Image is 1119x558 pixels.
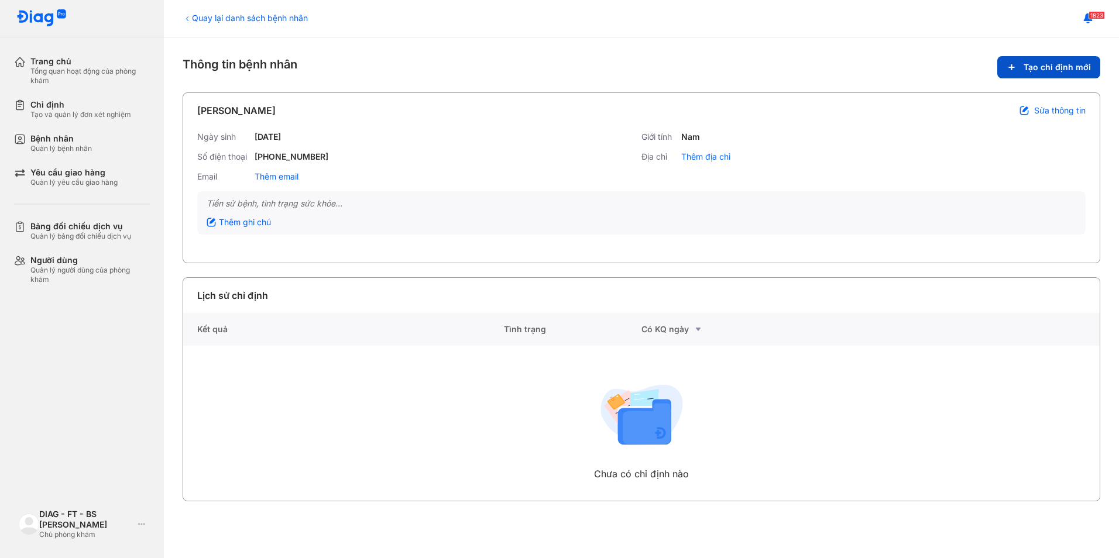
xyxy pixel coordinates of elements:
[30,67,150,85] div: Tổng quan hoạt động của phòng khám
[197,151,250,162] div: Số điện thoại
[255,171,298,182] div: Thêm email
[30,167,118,178] div: Yêu cầu giao hàng
[183,313,504,346] div: Kết quả
[1024,62,1091,73] span: Tạo chỉ định mới
[197,104,276,118] div: [PERSON_NAME]
[641,132,677,142] div: Giới tính
[255,132,281,142] div: [DATE]
[197,288,268,302] div: Lịch sử chỉ định
[183,12,308,24] div: Quay lại danh sách bệnh nhân
[30,178,118,187] div: Quản lý yêu cầu giao hàng
[39,530,133,539] div: Chủ phòng khám
[30,56,150,67] div: Trang chủ
[255,151,328,162] div: [PHONE_NUMBER]
[197,132,250,142] div: Ngày sinh
[30,144,92,153] div: Quản lý bệnh nhân
[504,313,641,346] div: Tình trạng
[30,266,150,284] div: Quản lý người dùng của phòng khám
[30,99,131,110] div: Chỉ định
[594,467,689,481] div: Chưa có chỉ định nào
[183,56,1100,78] div: Thông tin bệnh nhân
[1089,11,1105,19] span: 1823
[1034,105,1086,116] span: Sửa thông tin
[681,151,730,162] div: Thêm địa chỉ
[16,9,67,27] img: logo
[641,322,779,336] div: Có KQ ngày
[30,232,131,241] div: Quản lý bảng đối chiếu dịch vụ
[641,151,677,162] div: Địa chỉ
[30,133,92,144] div: Bệnh nhân
[30,110,131,119] div: Tạo và quản lý đơn xét nghiệm
[39,509,133,530] div: DIAG - FT - BS [PERSON_NAME]
[197,171,250,182] div: Email
[30,221,131,232] div: Bảng đối chiếu dịch vụ
[207,198,1076,209] div: Tiền sử bệnh, tình trạng sức khỏe...
[30,255,150,266] div: Người dùng
[19,514,39,534] img: logo
[207,217,271,228] div: Thêm ghi chú
[997,56,1100,78] button: Tạo chỉ định mới
[681,132,700,142] div: Nam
